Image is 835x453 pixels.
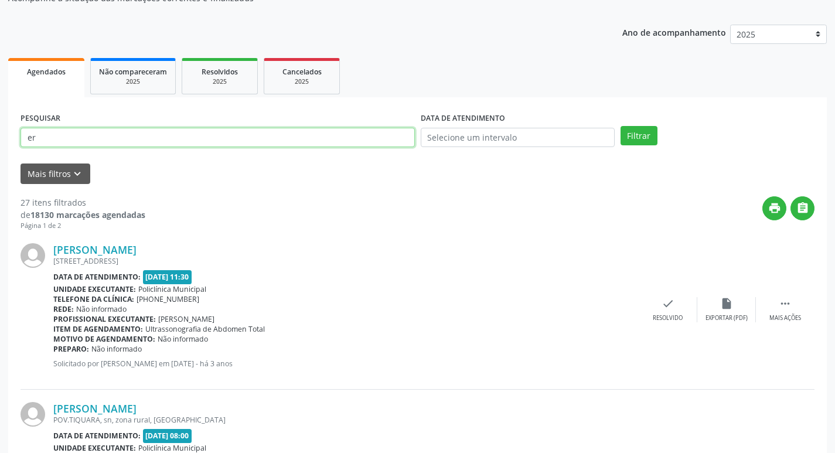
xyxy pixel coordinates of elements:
label: PESQUISAR [21,110,60,128]
p: Solicitado por [PERSON_NAME] em [DATE] - há 3 anos [53,359,639,369]
span: Não informado [76,304,127,314]
button: Mais filtroskeyboard_arrow_down [21,164,90,184]
b: Motivo de agendamento: [53,334,155,344]
div: Mais ações [769,314,801,322]
span: Agendados [27,67,66,77]
strong: 18130 marcações agendadas [30,209,145,220]
button: print [762,196,786,220]
span: Não informado [91,344,142,354]
b: Telefone da clínica: [53,294,134,304]
div: 2025 [190,77,249,86]
i:  [779,297,792,310]
label: DATA DE ATENDIMENTO [421,110,505,128]
b: Preparo: [53,344,89,354]
span: [DATE] 08:00 [143,429,192,442]
b: Rede: [53,304,74,314]
div: 2025 [272,77,331,86]
div: 27 itens filtrados [21,196,145,209]
span: [DATE] 11:30 [143,270,192,284]
span: Não compareceram [99,67,167,77]
span: Não informado [158,334,208,344]
a: [PERSON_NAME] [53,402,137,415]
i: print [768,202,781,214]
div: de [21,209,145,221]
button:  [790,196,814,220]
i: keyboard_arrow_down [71,168,84,180]
button: Filtrar [621,126,657,146]
span: Policlínica Municipal [138,284,206,294]
div: POV.TIQUARA, sn, zona rural, [GEOGRAPHIC_DATA] [53,415,639,425]
span: Resolvidos [202,67,238,77]
span: [PERSON_NAME] [158,314,214,324]
b: Data de atendimento: [53,431,141,441]
div: Exportar (PDF) [706,314,748,322]
b: Item de agendamento: [53,324,143,334]
div: 2025 [99,77,167,86]
b: Unidade executante: [53,443,136,453]
b: Profissional executante: [53,314,156,324]
div: Página 1 de 2 [21,221,145,231]
i:  [796,202,809,214]
i: check [662,297,674,310]
span: [PHONE_NUMBER] [137,294,199,304]
span: Cancelados [282,67,322,77]
i: insert_drive_file [720,297,733,310]
img: img [21,402,45,427]
b: Unidade executante: [53,284,136,294]
p: Ano de acompanhamento [622,25,726,39]
span: Ultrassonografia de Abdomen Total [145,324,265,334]
a: [PERSON_NAME] [53,243,137,256]
input: Selecione um intervalo [421,128,615,148]
div: [STREET_ADDRESS] [53,256,639,266]
span: Policlínica Municipal [138,443,206,453]
img: img [21,243,45,268]
b: Data de atendimento: [53,272,141,282]
input: Nome, CNS [21,128,415,148]
div: Resolvido [653,314,683,322]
